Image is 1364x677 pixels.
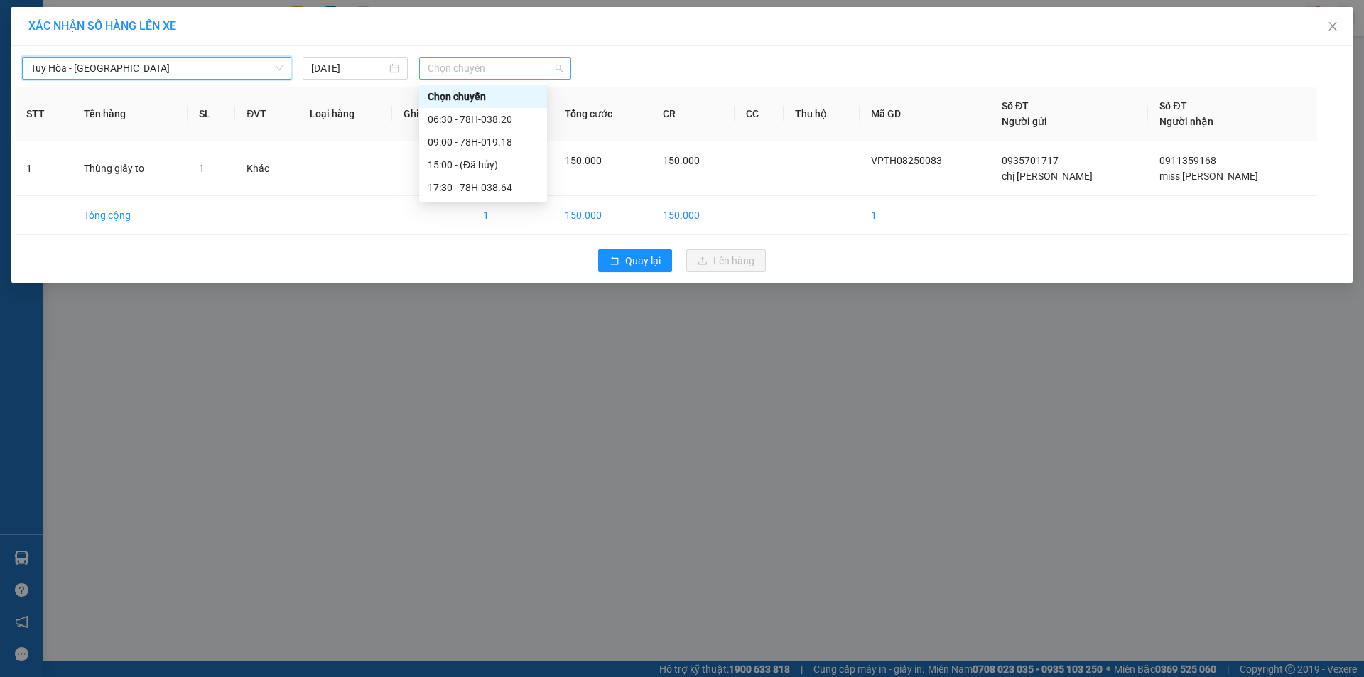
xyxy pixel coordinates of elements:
[598,249,672,272] button: rollbackQuay lại
[553,87,651,141] th: Tổng cước
[72,196,188,235] td: Tổng cộng
[311,60,386,76] input: 14/08/2025
[860,87,990,141] th: Mã GD
[663,155,700,166] span: 150.000
[298,87,392,141] th: Loại hàng
[98,60,189,92] li: VP VP Buôn Ma Thuột
[860,196,990,235] td: 1
[686,249,766,272] button: uploadLên hàng
[1002,155,1059,166] span: 0935701717
[419,85,547,108] div: Chọn chuyến
[553,196,651,235] td: 150.000
[72,141,188,196] td: Thùng giấy to
[72,87,188,141] th: Tên hàng
[735,87,784,141] th: CC
[7,60,98,107] li: VP VP [GEOGRAPHIC_DATA]
[1313,7,1353,47] button: Close
[625,253,661,269] span: Quay lại
[28,19,176,33] span: XÁC NHẬN SỐ HÀNG LÊN XE
[392,87,471,141] th: Ghi chú
[610,256,619,267] span: rollback
[1159,116,1213,127] span: Người nhận
[428,112,538,127] div: 06:30 - 78H-038.20
[871,155,942,166] span: VPTH08250083
[784,87,860,141] th: Thu hộ
[15,141,72,196] td: 1
[565,155,602,166] span: 150.000
[235,141,298,196] td: Khác
[7,7,206,34] li: BB Limousine
[235,87,298,141] th: ĐVT
[1002,100,1029,112] span: Số ĐT
[651,196,735,235] td: 150.000
[1159,100,1186,112] span: Số ĐT
[15,87,72,141] th: STT
[428,134,538,150] div: 09:00 - 78H-019.18
[188,87,235,141] th: SL
[428,58,563,79] span: Chọn chuyến
[1159,170,1258,182] span: miss [PERSON_NAME]
[31,58,283,79] span: Tuy Hòa - Buôn Ma Thuột
[199,163,205,174] span: 1
[1002,170,1093,182] span: chị [PERSON_NAME]
[428,180,538,195] div: 17:30 - 78H-038.64
[1159,155,1216,166] span: 0911359168
[98,94,108,104] span: environment
[1327,21,1338,32] span: close
[651,87,735,141] th: CR
[428,89,538,104] div: Chọn chuyến
[472,196,553,235] td: 1
[1002,116,1047,127] span: Người gửi
[428,157,538,173] div: 15:00 - (Đã hủy)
